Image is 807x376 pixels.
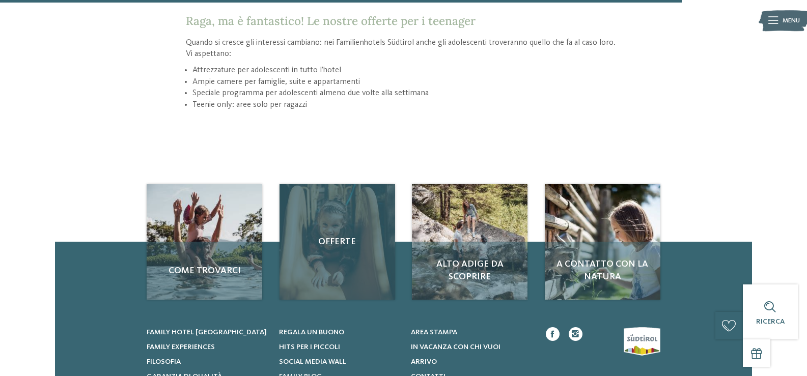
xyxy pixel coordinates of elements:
[147,327,267,337] a: Family hotel [GEOGRAPHIC_DATA]
[554,258,651,283] span: A contatto con la natura
[147,184,262,300] a: Progettate delle vacanze con i vostri figli teenager? Come trovarci
[147,342,267,352] a: Family experiences
[545,184,660,300] a: Progettate delle vacanze con i vostri figli teenager? A contatto con la natura
[289,236,386,248] span: Offerte
[279,358,346,365] span: Social Media Wall
[411,342,532,352] a: In vacanza con chi vuoi
[147,184,262,300] img: Progettate delle vacanze con i vostri figli teenager?
[279,327,400,337] a: Regala un buono
[186,37,622,60] p: Quando si cresce gli interessi cambiano: nei Familienhotels Südtirol anche gli adolescenti trover...
[279,342,400,352] a: Hits per i piccoli
[279,357,400,367] a: Social Media Wall
[411,329,457,336] span: Area stampa
[411,357,532,367] a: Arrivo
[192,76,621,88] li: Ampie camere per famiglie, suite e appartamenti
[412,184,527,300] a: Progettate delle vacanze con i vostri figli teenager? Alto Adige da scoprire
[545,184,660,300] img: Progettate delle vacanze con i vostri figli teenager?
[147,358,181,365] span: Filosofia
[756,318,785,325] span: Ricerca
[192,99,621,111] li: Teenie only: aree solo per ragazzi
[186,13,476,28] span: Raga, ma è fantastico! Le nostre offerte per i teenager
[147,343,215,351] span: Family experiences
[279,343,340,351] span: Hits per i piccoli
[147,357,267,367] a: Filosofia
[421,258,518,283] span: Alto Adige da scoprire
[411,343,500,351] span: In vacanza con chi vuoi
[411,327,532,337] a: Area stampa
[279,329,344,336] span: Regala un buono
[411,358,437,365] span: Arrivo
[147,329,267,336] span: Family hotel [GEOGRAPHIC_DATA]
[280,184,395,300] a: Progettate delle vacanze con i vostri figli teenager? Offerte
[412,184,527,300] img: Progettate delle vacanze con i vostri figli teenager?
[156,265,253,277] span: Come trovarci
[192,65,621,76] li: Attrezzature per adolescenti in tutto l’hotel
[192,88,621,99] li: Speciale programma per adolescenti almeno due volte alla settimana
